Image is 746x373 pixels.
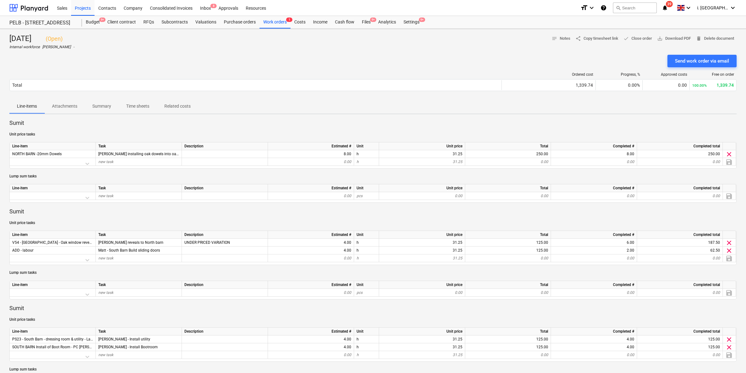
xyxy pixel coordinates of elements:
[357,256,359,260] span: h
[675,57,729,65] div: Send work order via email
[158,16,192,28] a: Subcontracts
[637,281,723,289] div: Completed total
[9,220,737,226] p: Unit price tasks
[382,239,462,247] div: 31.25
[379,142,465,150] div: Unit price
[692,83,707,88] small: 100.00%
[98,194,113,198] span: new task
[725,335,733,343] span: Delete task
[270,247,351,254] div: 4.00
[552,36,557,41] span: notes
[551,281,637,289] div: Completed #
[357,160,359,164] span: h
[9,317,737,322] p: Unit price tasks
[553,343,634,351] div: 4.00
[465,231,551,239] div: Total
[628,83,640,88] span: 0.00%
[12,345,108,349] span: SOUTH BARN Install of Boot Room - PC Sum
[640,150,720,158] div: 250.00
[164,103,191,110] p: Related costs
[419,18,425,22] span: 9+
[182,231,268,239] div: Description
[182,281,268,289] div: Description
[379,231,465,239] div: Unit price
[621,34,655,43] button: Close order
[96,184,182,192] div: Task
[357,240,359,245] span: Matt - Oak reveals to North barn
[553,247,634,254] div: 2.00
[96,328,182,335] div: Task
[354,328,379,335] div: Unit
[98,152,214,156] span: Dean installing oak dowels into oak post / saddle stones
[140,16,158,28] a: RFQs
[657,35,691,42] span: Download PDF
[260,16,291,28] div: Work orders
[553,239,634,247] div: 6.00
[640,343,720,351] div: 125.00
[645,83,687,88] div: 0.00
[10,142,96,150] div: Line-item
[725,151,733,158] span: Delete task
[553,254,634,262] div: 0.00
[573,34,621,43] button: Copy timesheet link
[370,18,376,22] span: 9+
[354,184,379,192] div: Unit
[354,281,379,289] div: Unit
[192,16,220,28] a: Valuations
[96,231,182,239] div: Task
[270,335,351,343] div: 4.00
[270,351,351,359] div: 0.00
[286,18,292,22] span: 1
[657,36,663,41] span: save_alt
[12,240,94,245] span: V54 - North Barn - Oak window reveals
[98,290,113,295] span: new task
[210,4,217,8] span: 8
[465,247,551,254] div: 125.00
[640,247,720,254] div: 62.50
[465,158,551,166] div: 0.00
[640,239,720,247] div: 187.50
[268,231,354,239] div: Estimated #
[12,248,33,253] span: ADD - labour
[465,343,551,351] div: 125.00
[98,353,113,357] span: new task
[98,256,113,260] span: new task
[504,72,593,77] div: Ordered cost
[99,18,105,22] span: 9+
[17,103,37,110] p: Line-items
[82,16,104,28] a: Budget9+
[465,150,551,158] div: 250.00
[400,16,423,28] a: Settings9+
[92,103,111,110] p: Summary
[575,36,581,41] span: share
[10,231,96,239] div: Line-item
[309,16,331,28] a: Income
[104,16,140,28] a: Client contract
[696,36,702,41] span: delete
[73,44,74,50] p: -
[465,142,551,150] div: Total
[9,119,737,127] p: Sumit
[640,289,720,297] div: 0.00
[382,351,462,359] div: 31.25
[655,34,693,43] button: Download PDF
[374,16,400,28] a: Analytics
[354,142,379,150] div: Unit
[692,83,734,88] div: 1,339.74
[12,83,22,88] div: Total
[10,328,96,335] div: Line-item
[9,20,75,26] div: PELB - [STREET_ADDRESS]
[465,351,551,359] div: 0.00
[9,304,737,312] p: Sumit
[552,35,570,42] span: Notes
[382,254,462,262] div: 31.25
[465,335,551,343] div: 125.00
[268,328,354,335] div: Estimated #
[357,152,359,156] span: Dean installing oak dowels into oak post / saddle stones
[270,150,351,158] div: 8.00
[551,142,637,150] div: Completed #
